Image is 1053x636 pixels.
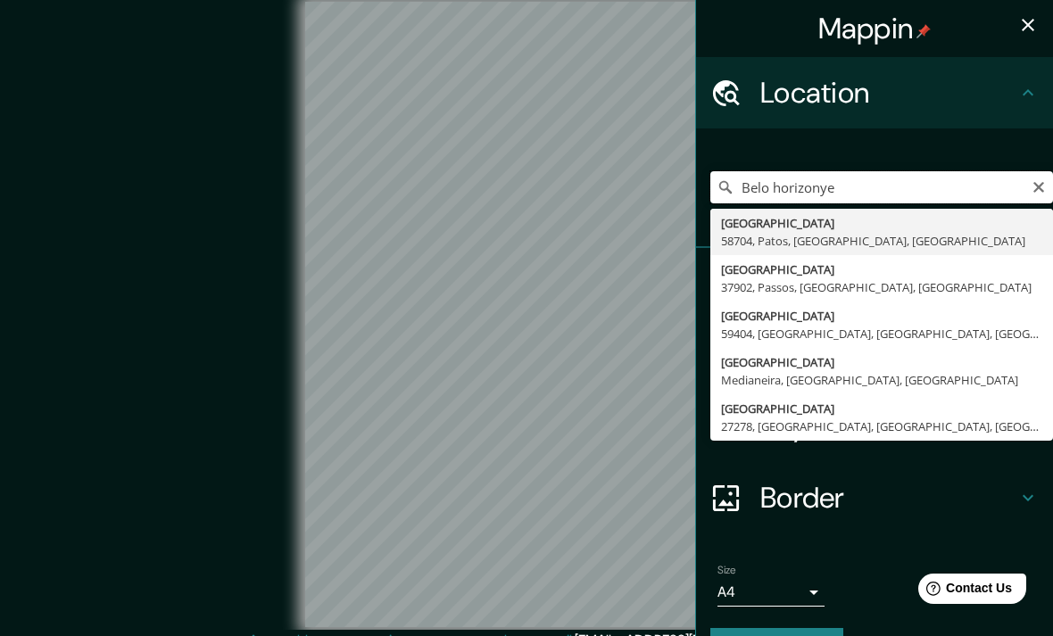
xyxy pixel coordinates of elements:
[760,480,1017,516] h4: Border
[818,11,932,46] h4: Mappin
[916,24,931,38] img: pin-icon.png
[721,278,1042,296] div: 37902, Passos, [GEOGRAPHIC_DATA], [GEOGRAPHIC_DATA]
[760,75,1017,111] h4: Location
[721,232,1042,250] div: 58704, Patos, [GEOGRAPHIC_DATA], [GEOGRAPHIC_DATA]
[696,462,1053,533] div: Border
[1032,178,1046,194] button: Clear
[696,248,1053,319] div: Pins
[721,307,1042,325] div: [GEOGRAPHIC_DATA]
[710,171,1053,203] input: Pick your city or area
[305,2,748,627] canvas: Map
[721,417,1042,435] div: 27278, [GEOGRAPHIC_DATA], [GEOGRAPHIC_DATA], [GEOGRAPHIC_DATA]
[721,371,1042,389] div: Medianeira, [GEOGRAPHIC_DATA], [GEOGRAPHIC_DATA]
[721,260,1042,278] div: [GEOGRAPHIC_DATA]
[721,400,1042,417] div: [GEOGRAPHIC_DATA]
[696,57,1053,128] div: Location
[721,353,1042,371] div: [GEOGRAPHIC_DATA]
[696,391,1053,462] div: Layout
[696,319,1053,391] div: Style
[717,563,736,578] label: Size
[717,578,825,607] div: A4
[721,214,1042,232] div: [GEOGRAPHIC_DATA]
[721,325,1042,343] div: 59404, [GEOGRAPHIC_DATA], [GEOGRAPHIC_DATA], [GEOGRAPHIC_DATA]
[894,566,1033,616] iframe: Help widget launcher
[760,409,1017,444] h4: Layout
